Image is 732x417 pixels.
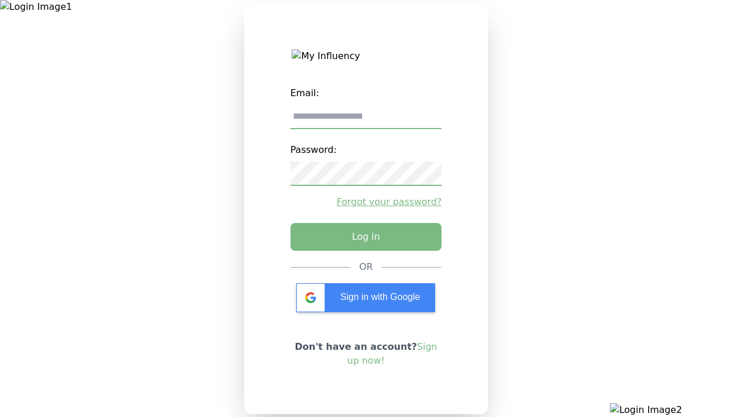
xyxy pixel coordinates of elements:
[610,403,732,417] img: Login Image2
[359,260,373,274] div: OR
[290,82,442,105] label: Email:
[290,195,442,209] a: Forgot your password?
[340,292,420,302] span: Sign in with Google
[290,340,442,368] p: Don't have an account?
[296,283,435,312] div: Sign in with Google
[292,49,440,63] img: My Influency
[290,138,442,162] label: Password:
[290,223,442,251] button: Log in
